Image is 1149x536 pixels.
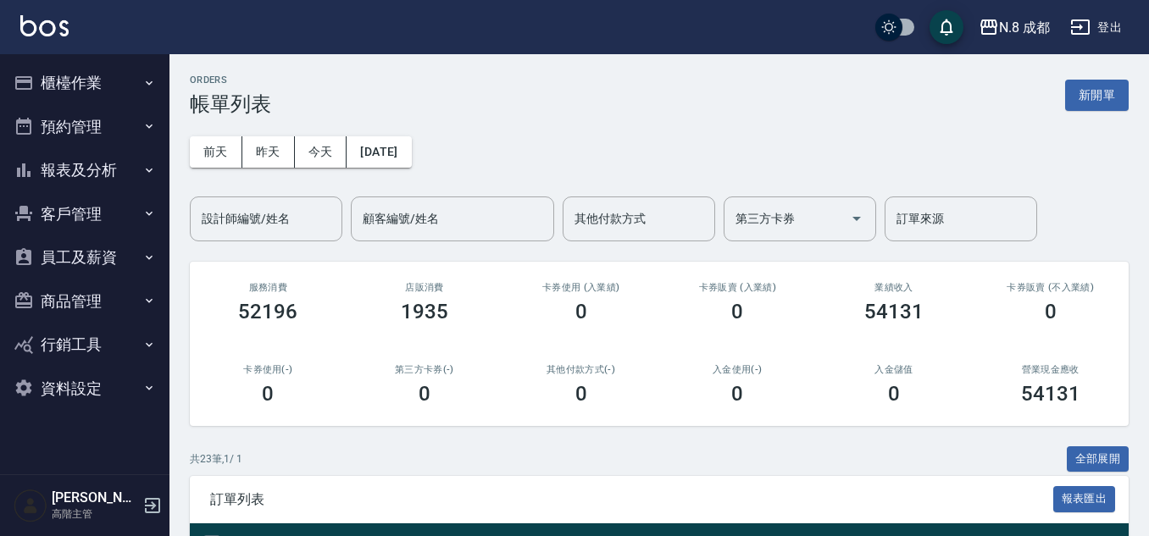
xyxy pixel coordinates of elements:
[210,364,326,375] h2: 卡券使用(-)
[401,300,448,323] h3: 1935
[7,323,163,367] button: 行銷工具
[52,506,138,522] p: 高階主管
[999,17,1050,38] div: N.8 成都
[992,282,1108,293] h2: 卡券販賣 (不入業績)
[1053,486,1116,512] button: 報表匯出
[419,382,430,406] h3: 0
[210,491,1053,508] span: 訂單列表
[7,148,163,192] button: 報表及分析
[1065,86,1129,102] a: 新開單
[7,61,163,105] button: 櫃檯作業
[972,10,1057,45] button: N.8 成都
[731,300,743,323] h3: 0
[14,489,47,522] img: Person
[190,136,242,168] button: 前天
[930,10,963,44] button: save
[242,136,295,168] button: 昨天
[190,92,271,116] h3: 帳單列表
[1021,382,1080,406] h3: 54131
[367,364,483,375] h2: 第三方卡券(-)
[238,300,297,323] h3: 52196
[367,282,483,293] h2: 店販消費
[836,282,952,293] h2: 業績收入
[347,136,411,168] button: [DATE]
[523,282,639,293] h2: 卡券使用 (入業績)
[992,364,1108,375] h2: 營業現金應收
[1067,446,1130,472] button: 全部展開
[843,205,870,232] button: Open
[7,279,163,323] button: 商品管理
[262,382,274,406] h3: 0
[1063,12,1129,43] button: 登出
[7,105,163,149] button: 預約管理
[575,382,587,406] h3: 0
[680,364,796,375] h2: 入金使用(-)
[836,364,952,375] h2: 入金儲值
[1045,300,1057,323] h3: 0
[7,192,163,236] button: 客戶管理
[864,300,924,323] h3: 54131
[210,282,326,293] h3: 服務消費
[190,75,271,86] h2: ORDERS
[7,367,163,411] button: 資料設定
[52,489,138,506] h5: [PERSON_NAME]
[20,15,69,36] img: Logo
[731,382,743,406] h3: 0
[680,282,796,293] h2: 卡券販賣 (入業績)
[575,300,587,323] h3: 0
[190,451,242,467] p: 共 23 筆, 1 / 1
[7,235,163,279] button: 員工及薪資
[295,136,347,168] button: 今天
[888,382,900,406] h3: 0
[1065,80,1129,111] button: 新開單
[1053,490,1116,506] a: 報表匯出
[523,364,639,375] h2: 其他付款方式(-)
